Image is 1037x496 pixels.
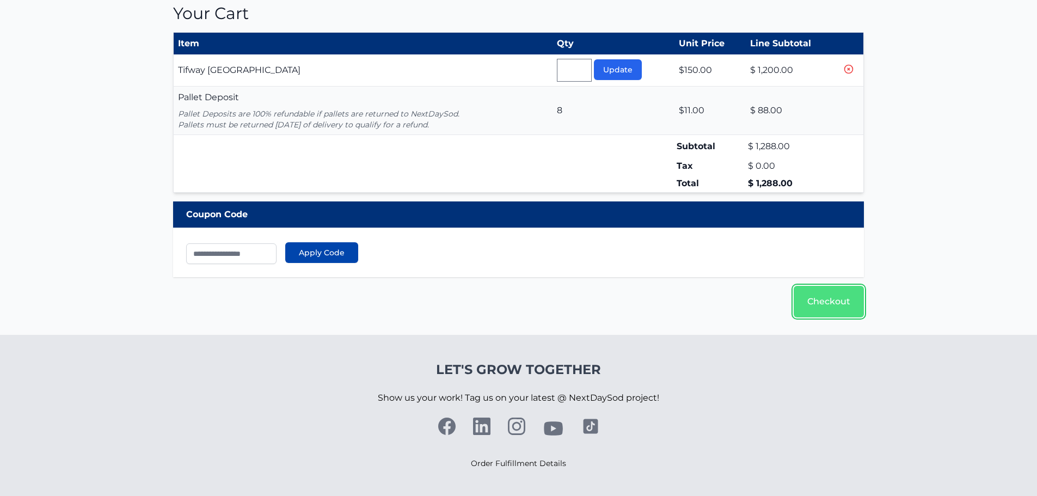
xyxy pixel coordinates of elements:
td: Total [674,175,746,193]
h1: Your Cart [173,4,864,23]
p: Pallet Deposits are 100% refundable if pallets are returned to NextDaySod. Pallets must be return... [178,108,548,130]
th: Unit Price [674,33,746,55]
h4: Let's Grow Together [378,361,659,378]
td: $ 0.00 [746,157,837,175]
td: $ 1,288.00 [746,135,837,158]
td: Subtotal [674,135,746,158]
td: $ 1,200.00 [746,54,837,87]
div: Coupon Code [173,201,864,228]
th: Line Subtotal [746,33,837,55]
a: Checkout [794,286,864,317]
th: Item [173,33,553,55]
th: Qty [553,33,675,55]
td: $ 1,288.00 [746,175,837,193]
button: Apply Code [285,242,358,263]
a: Order Fulfillment Details [471,458,566,468]
span: Apply Code [299,247,345,258]
td: Pallet Deposit [173,87,553,135]
button: Update [594,59,642,80]
td: $11.00 [674,87,746,135]
td: Tax [674,157,746,175]
td: $ 88.00 [746,87,837,135]
td: Tifway [GEOGRAPHIC_DATA] [173,54,553,87]
td: 8 [553,87,675,135]
td: $150.00 [674,54,746,87]
p: Show us your work! Tag us on your latest @ NextDaySod project! [378,378,659,418]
